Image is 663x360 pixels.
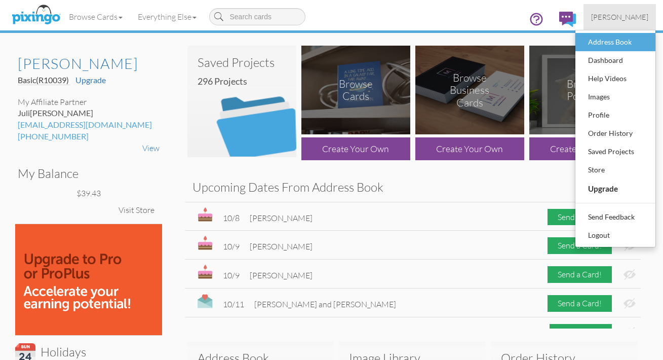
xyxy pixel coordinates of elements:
h3: My Balance [18,167,152,180]
a: [PERSON_NAME] [583,4,656,30]
img: eye-ban.svg [623,269,636,280]
a: Profile [575,106,655,124]
div: Order History [586,126,645,141]
div: Send a Card! [548,266,612,283]
div: $39.43 [18,188,160,199]
div: 10/14 [223,328,244,339]
div: Juli [18,107,160,119]
a: View [142,143,160,153]
div: Saved Projects [586,144,645,159]
h3: Upcoming Dates From Address Book [192,181,633,194]
div: 10/8 [223,212,240,224]
div: Profile [586,107,645,123]
div: [PHONE_NUMBER] [18,131,160,142]
div: [EMAIL_ADDRESS][DOMAIN_NAME] [18,119,160,131]
a: Send Feedback [575,208,655,226]
div: Dashboard [586,53,645,68]
span: [PERSON_NAME] [250,241,313,251]
a: Images [575,88,655,106]
div: Images [586,89,645,104]
div: Add contact [550,324,612,341]
a: Order History [575,124,655,142]
span: [PERSON_NAME] [591,13,648,21]
a: Logout [575,226,655,244]
img: saved-projects2.png [187,46,296,157]
img: bday.svg [198,236,213,250]
img: comments.svg [559,12,576,27]
a: Browse Cards [61,4,130,29]
img: bday.svg [198,207,213,222]
div: Upgrade [586,181,645,197]
a: Dashboard [575,51,655,69]
img: eye-ban.svg [623,327,636,338]
div: Send a Card! [548,237,612,254]
h3: Saved Projects [198,56,286,69]
span: Basic [18,75,69,85]
a: Address Book [575,33,655,51]
div: Create Your Own [301,137,410,160]
span: [PERSON_NAME] [250,270,313,280]
div: Browse Cards [328,78,383,103]
img: wedding.svg [198,294,213,310]
img: browse-posters.png [529,46,638,134]
h4: 296 Projects [198,77,294,87]
img: browse-cards.png [301,46,410,134]
a: Upgrade [575,179,655,198]
img: browse-business-cards.png [415,46,524,134]
div: Address Book [586,34,645,50]
input: Search cards [209,8,305,25]
a: Upgrade [75,75,106,85]
div: Browse Business Cards [442,71,497,109]
div: 10/9 [223,241,240,253]
div: Send a Card! [548,295,612,312]
div: Browse Posters [556,78,611,103]
img: pixingo logo [9,3,63,28]
a: Store [575,161,655,179]
span: [PERSON_NAME] [30,108,93,118]
div: Create Your Own [415,137,524,160]
a: Everything Else [130,4,204,29]
span: [PERSON_NAME] [250,213,313,223]
div: 10/11 [223,299,244,310]
div: Send Feedback [586,209,645,225]
img: eye-ban.svg [623,298,636,309]
div: Send a Card! [548,209,612,226]
span: [PERSON_NAME] [254,328,413,338]
div: Store [586,162,645,177]
a: [PERSON_NAME] [18,56,160,72]
a: Saved Projects [575,142,655,161]
span: (R10039) [36,75,69,85]
div: Logout [586,228,645,243]
div: Visit Store [113,199,160,221]
img: upgrade_pro_1-100.jpg [15,224,162,335]
img: bday.svg [198,265,213,279]
div: My Affiliate Partner [18,96,160,108]
span: [PERSON_NAME] and [PERSON_NAME] [254,299,396,309]
div: Create Your Own [529,137,638,160]
div: 10/9 [223,270,240,281]
div: Help Videos [586,71,645,86]
a: Basic(R10039) [18,75,70,85]
h2: [PERSON_NAME] [18,56,149,72]
a: Help Videos [575,69,655,88]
